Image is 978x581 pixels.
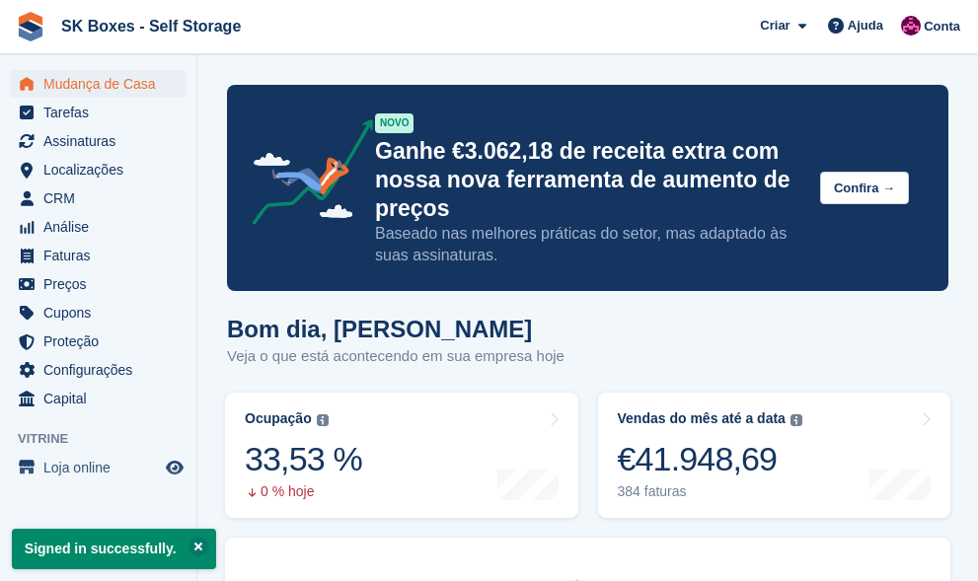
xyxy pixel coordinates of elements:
[16,12,45,41] img: stora-icon-8386f47178a22dfd0bd8f6a31ec36ba5ce8667c1dd55bd0f319d3a0aa187defe.svg
[43,156,162,183] span: Localizações
[43,270,162,298] span: Preços
[227,316,564,342] h1: Bom dia, [PERSON_NAME]
[375,137,804,223] p: Ganhe €3.062,18 de receita extra com nossa nova ferramenta de aumento de preços
[43,242,162,269] span: Faturas
[18,429,196,449] span: Vitrine
[10,299,187,327] a: menu
[43,184,162,212] span: CRM
[10,356,187,384] a: menu
[10,99,187,126] a: menu
[225,393,578,518] a: Ocupação 33,53 % 0 % hoje
[848,16,883,36] span: Ajuda
[43,70,162,98] span: Mudança de Casa
[245,439,362,479] div: 33,53 %
[820,172,909,204] button: Confira →
[790,414,802,426] img: icon-info-grey-7440780725fd019a000dd9b08b2336e03edf1995a4989e88bcd33f0948082b44.svg
[43,213,162,241] span: Análise
[245,483,362,500] div: 0 % hoje
[43,356,162,384] span: Configurações
[901,16,921,36] img: Joana Alegria
[618,483,802,500] div: 384 faturas
[43,385,162,412] span: Capital
[10,327,187,355] a: menu
[598,393,951,518] a: Vendas do mês até a data €41.948,69 384 faturas
[618,439,802,479] div: €41.948,69
[317,414,329,426] img: icon-info-grey-7440780725fd019a000dd9b08b2336e03edf1995a4989e88bcd33f0948082b44.svg
[43,454,162,481] span: Loja online
[10,385,187,412] a: menu
[10,242,187,269] a: menu
[43,99,162,126] span: Tarefas
[53,10,249,42] a: SK Boxes - Self Storage
[236,119,374,232] img: price-adjustments-announcement-icon-8257ccfd72463d97f412b2fc003d46551f7dbcb40ab6d574587a9cd5c0d94...
[10,127,187,155] a: menu
[245,410,312,427] div: Ocupação
[43,299,162,327] span: Cupons
[375,223,804,266] p: Baseado nas melhores práticas do setor, mas adaptado às suas assinaturas.
[43,327,162,355] span: Proteção
[163,456,187,479] a: Loja de pré-visualização
[618,410,786,427] div: Vendas do mês até a data
[10,70,187,98] a: menu
[10,184,187,212] a: menu
[227,345,564,368] p: Veja o que está acontecendo em sua empresa hoje
[12,529,216,569] p: Signed in successfully.
[375,113,414,133] div: NOVO
[10,454,187,481] a: menu
[43,127,162,155] span: Assinaturas
[924,17,960,36] span: Conta
[10,270,187,298] a: menu
[760,16,790,36] span: Criar
[10,213,187,241] a: menu
[10,156,187,183] a: menu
